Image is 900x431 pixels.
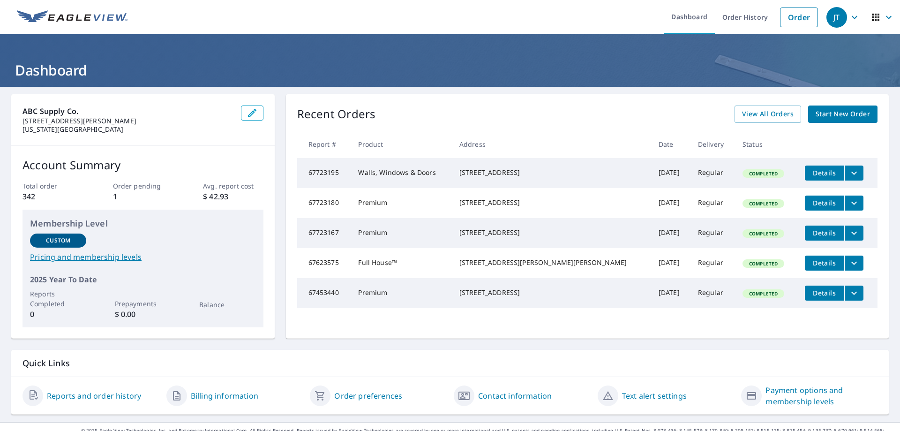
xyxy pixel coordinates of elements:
p: 1 [113,191,173,202]
p: Total order [22,181,82,191]
td: 67723180 [297,188,351,218]
button: filesDropdownBtn-67723195 [844,166,863,181]
p: Recent Orders [297,106,376,123]
p: [US_STATE][GEOGRAPHIC_DATA] [22,125,233,134]
button: detailsBtn-67723167 [805,226,844,241]
button: filesDropdownBtn-67453440 [844,286,863,301]
div: [STREET_ADDRESS] [459,198,644,207]
a: Order preferences [334,390,402,401]
td: 67453440 [297,278,351,308]
td: Full House™ [351,248,451,278]
td: [DATE] [651,278,690,308]
p: $ 0.00 [115,309,171,320]
td: [DATE] [651,248,690,278]
td: 67723167 [297,218,351,248]
div: [STREET_ADDRESS] [459,168,644,177]
a: Contact information [478,390,552,401]
td: 67723195 [297,158,351,188]
td: Premium [351,188,451,218]
p: Quick Links [22,357,877,369]
td: Regular [690,158,735,188]
p: Account Summary [22,157,263,174]
button: filesDropdownBtn-67723167 [844,226,863,241]
th: Product [351,130,451,158]
span: Details [810,228,839,237]
button: detailsBtn-67723195 [805,166,844,181]
span: Start New Order [816,108,870,120]
p: Order pending [113,181,173,191]
button: detailsBtn-67453440 [805,286,844,301]
p: Balance [199,300,255,310]
td: [DATE] [651,188,690,218]
th: Status [735,130,797,158]
td: Regular [690,248,735,278]
span: Completed [743,290,783,297]
a: Text alert settings [622,390,687,401]
button: detailsBtn-67723180 [805,196,844,211]
a: View All Orders [735,106,801,123]
span: Details [810,168,839,177]
img: EV Logo [17,10,127,24]
div: [STREET_ADDRESS] [459,288,644,297]
div: JT [826,7,847,28]
p: Membership Level [30,217,256,230]
td: Regular [690,188,735,218]
p: Custom [46,236,70,245]
p: Reports Completed [30,289,86,309]
p: $ 42.93 [203,191,263,202]
a: Payment options and membership levels [765,385,877,407]
td: 67623575 [297,248,351,278]
th: Date [651,130,690,158]
p: Avg. report cost [203,181,263,191]
span: Details [810,198,839,207]
div: [STREET_ADDRESS] [459,228,644,237]
td: Walls, Windows & Doors [351,158,451,188]
span: Completed [743,200,783,207]
a: Start New Order [808,106,877,123]
button: detailsBtn-67623575 [805,256,844,271]
p: Prepayments [115,299,171,309]
button: filesDropdownBtn-67723180 [844,196,863,211]
td: Regular [690,218,735,248]
span: Completed [743,230,783,237]
td: Regular [690,278,735,308]
p: [STREET_ADDRESS][PERSON_NAME] [22,117,233,125]
p: 0 [30,309,86,320]
span: Completed [743,260,783,267]
th: Delivery [690,130,735,158]
p: 2025 Year To Date [30,274,256,285]
td: Premium [351,278,451,308]
span: Details [810,258,839,267]
p: ABC Supply Co. [22,106,233,117]
span: Completed [743,170,783,177]
span: View All Orders [742,108,794,120]
div: [STREET_ADDRESS][PERSON_NAME][PERSON_NAME] [459,258,644,267]
button: filesDropdownBtn-67623575 [844,256,863,271]
td: [DATE] [651,158,690,188]
td: [DATE] [651,218,690,248]
a: Order [780,8,818,27]
a: Pricing and membership levels [30,251,256,263]
h1: Dashboard [11,60,889,80]
th: Report # [297,130,351,158]
p: 342 [22,191,82,202]
span: Details [810,288,839,297]
a: Reports and order history [47,390,141,401]
td: Premium [351,218,451,248]
a: Billing information [191,390,258,401]
th: Address [452,130,651,158]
